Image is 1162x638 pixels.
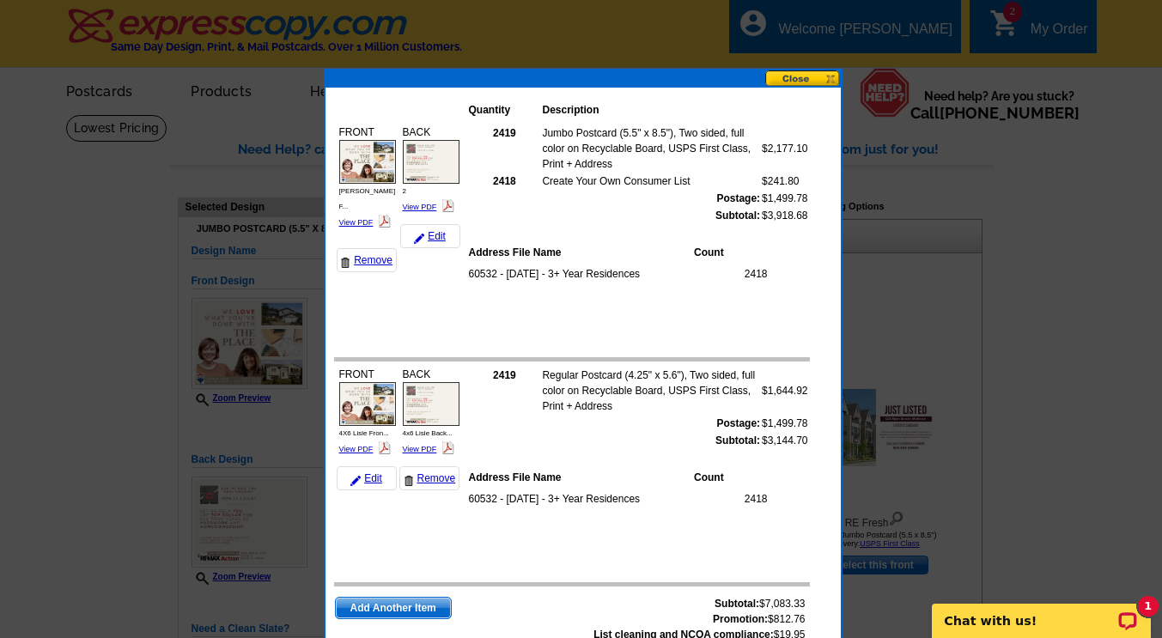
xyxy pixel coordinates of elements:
a: View PDF [403,445,437,453]
a: Remove [399,466,459,490]
strong: Promotion: [713,613,768,625]
td: 2418 [703,490,769,507]
a: Edit [400,224,460,248]
div: FRONT [337,122,398,233]
strong: 2419 [493,127,516,139]
td: Jumbo Postcard (5.5" x 8.5"), Two sided, full color on Recyclable Board, USPS First Class, Print ... [541,125,761,173]
th: Count [693,244,768,261]
img: small-thumb.jpg [403,140,459,184]
span: 4x6 Lisle Back... [403,429,453,437]
div: BACK [400,122,462,217]
strong: 2419 [493,369,516,381]
th: Address File Name [468,469,694,486]
strong: 2418 [493,175,516,187]
a: View PDF [339,445,374,453]
img: trashcan-icon.gif [404,476,414,486]
a: Remove [337,248,397,272]
td: $3,918.68 [761,207,808,224]
td: $3,144.70 [761,432,808,449]
th: Description [542,101,762,118]
a: Add Another Item [335,597,452,619]
strong: Postage: [716,192,760,204]
a: View PDF [403,203,437,211]
iframe: LiveChat chat widget [921,584,1162,638]
th: Address File Name [468,244,694,261]
img: trashcan-icon.gif [340,258,350,268]
img: pdf_logo.png [441,199,454,212]
strong: Postage: [716,417,760,429]
img: pdf_logo.png [378,441,391,454]
img: pdf_logo.png [441,441,454,454]
td: $1,499.78 [761,190,808,207]
td: 60532 - [DATE] - 3+ Year Residences [468,265,703,283]
div: FRONT [337,364,398,459]
th: Quantity [468,101,542,118]
th: Count [693,469,768,486]
img: pencil-icon.gif [350,476,361,486]
strong: Subtotal: [715,598,759,610]
a: Edit [337,466,397,490]
td: Regular Postcard (4.25" x 5.6"), Two sided, full color on Recyclable Board, USPS First Class, Pri... [541,367,761,415]
img: pdf_logo.png [378,215,391,228]
span: Add Another Item [336,598,451,618]
td: $1,499.78 [761,415,808,432]
a: View PDF [339,218,374,227]
td: $241.80 [761,173,808,190]
span: [PERSON_NAME] F... [339,187,396,210]
strong: Subtotal: [715,434,760,447]
div: BACK [400,364,462,459]
td: 2418 [703,265,769,283]
td: Create Your Own Consumer List [541,173,761,190]
td: $2,177.10 [761,125,808,173]
img: small-thumb.jpg [403,382,459,426]
td: $1,644.92 [761,367,808,415]
img: small-thumb.jpg [339,382,396,426]
img: small-thumb.jpg [339,140,396,184]
strong: Subtotal: [715,210,760,222]
span: 4X6 Lisle Fron... [339,429,389,437]
td: 60532 - [DATE] - 3+ Year Residences [468,490,703,507]
span: 2 [403,187,406,195]
img: pencil-icon.gif [414,234,424,244]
